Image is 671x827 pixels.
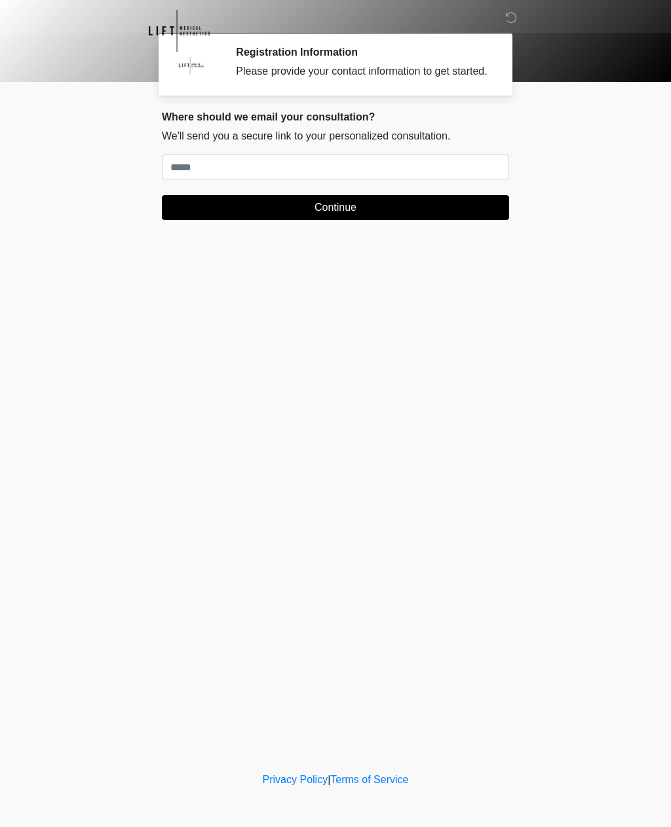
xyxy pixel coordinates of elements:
a: Privacy Policy [263,774,328,785]
p: We'll send you a secure link to your personalized consultation. [162,128,509,144]
img: Agent Avatar [172,46,211,85]
a: | [328,774,330,785]
img: Lift Medical Aesthetics Logo [149,10,210,52]
button: Continue [162,195,509,220]
div: Please provide your contact information to get started. [236,64,489,79]
h2: Where should we email your consultation? [162,111,509,123]
a: Terms of Service [330,774,408,785]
